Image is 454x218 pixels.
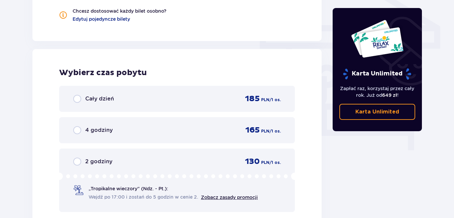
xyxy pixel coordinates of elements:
[269,160,281,166] p: / 1 os.
[261,128,269,134] p: PLN
[245,94,260,104] p: 185
[59,68,295,78] p: Wybierz czas pobytu
[261,160,269,166] p: PLN
[339,85,416,98] p: Zapłać raz, korzystaj przez cały rok. Już od !
[342,68,412,80] p: Karta Unlimited
[89,185,168,192] p: „Tropikalne wieczory" (Ndz. - Pt.):
[269,128,281,134] p: / 1 os.
[85,158,112,165] p: 2 godziny
[89,194,198,200] span: Wejdź po 17:00 i zostań do 5 godzin w cenie 2.
[85,95,114,102] p: Cały dzień
[269,97,281,103] p: / 1 os.
[355,108,399,116] p: Karta Unlimited
[382,92,397,98] span: 649 zł
[245,157,260,167] p: 130
[201,195,258,200] a: Zobacz zasady promocji
[73,8,166,14] p: Chcesz dostosować każdy bilet osobno?
[85,127,113,134] p: 4 godziny
[339,104,416,120] a: Karta Unlimited
[261,97,269,103] p: PLN
[73,16,130,22] a: Edytuj pojedyncze bilety
[245,125,260,135] p: 165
